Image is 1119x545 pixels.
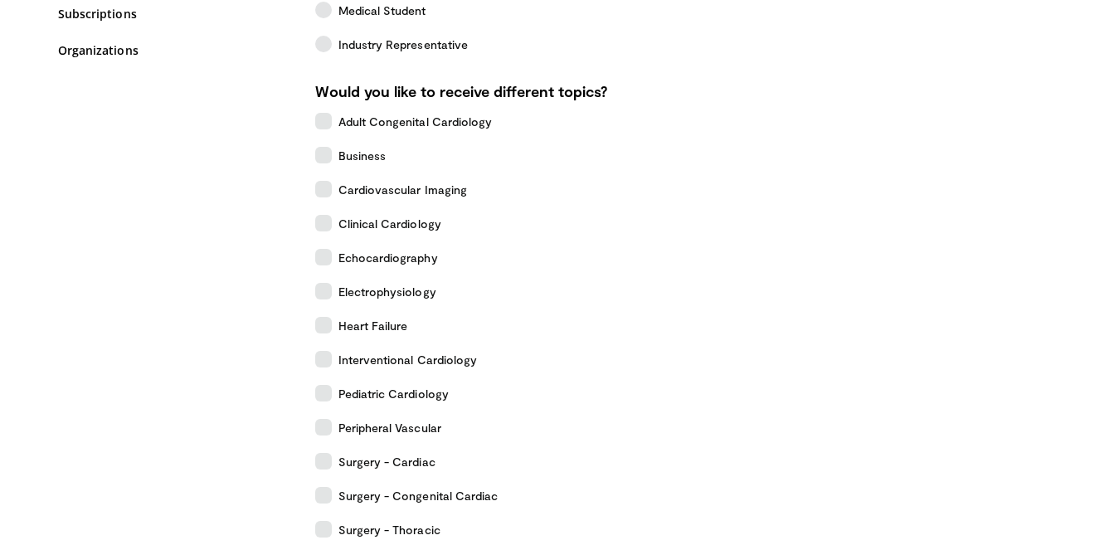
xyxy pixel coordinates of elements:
[338,351,478,368] span: Interventional Cardiology
[58,41,290,59] a: Organizations
[338,453,435,470] span: Surgery - Cardiac
[338,181,468,198] span: Cardiovascular Imaging
[338,113,493,130] span: Adult Congenital Cardiology
[338,385,449,402] span: Pediatric Cardiology
[338,215,441,232] span: Clinical Cardiology
[338,419,441,436] span: Peripheral Vascular
[338,487,499,504] span: Surgery - Congenital Cardiac
[338,317,408,334] span: Heart Failure
[338,36,469,53] span: Industry Representative
[338,2,426,19] span: Medical Student
[315,82,607,100] strong: Would you like to receive different topics?
[338,521,440,538] span: Surgery - Thoracic
[338,283,436,300] span: Electrophysiology
[338,147,387,164] span: Business
[58,5,290,22] a: Subscriptions
[338,249,438,266] span: Echocardiography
